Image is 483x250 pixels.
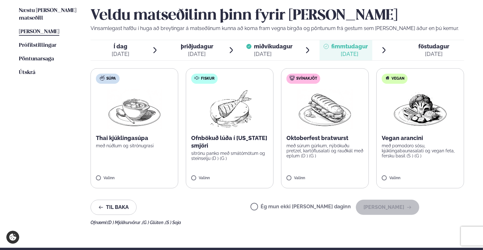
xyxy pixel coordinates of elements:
img: Vegan.png [392,89,448,129]
div: [DATE] [112,50,129,58]
p: með súrum gúrkum, nýbökuðu pretzel, kartöflusalati og rauðkál með eplum (D ) (G ) [286,143,363,158]
span: Svínakjöt [296,76,317,81]
div: [DATE] [254,50,292,58]
img: Fish.png [202,89,258,129]
span: miðvikudagur [254,43,292,50]
a: Næstu [PERSON_NAME] matseðill [19,7,78,22]
span: Vegan [392,76,404,81]
img: Soup.png [107,89,162,129]
a: Útskrá [19,69,35,76]
p: Ofnbökuð lúða í [US_STATE] smjöri [191,134,268,149]
h2: Veldu matseðilinn þinn fyrir [PERSON_NAME] [91,7,464,25]
span: Súpa [106,76,116,81]
p: Oktoberfest bratwurst [286,134,363,142]
span: Fiskur [201,76,215,81]
img: Panini.png [297,89,353,129]
span: fimmtudagur [331,43,368,50]
button: Til baka [91,200,137,215]
p: Thai kjúklingasúpa [96,134,173,142]
span: Prófílstillingar [19,43,56,48]
div: [DATE] [418,50,449,58]
span: Útskrá [19,70,35,75]
span: Næstu [PERSON_NAME] matseðill [19,8,76,21]
div: Ofnæmi: [91,220,464,225]
p: Vinsamlegast hafðu í huga að breytingar á matseðlinum kunna að koma fram vegna birgða og pöntunum... [91,25,464,32]
span: (D ) Mjólkurvörur , [107,220,142,225]
a: Prófílstillingar [19,42,56,49]
span: Pöntunarsaga [19,56,54,62]
div: [DATE] [181,50,213,58]
img: pork.svg [290,76,295,81]
span: (S ) Soja [165,220,181,225]
p: með pomodoro sósu, kjúklingabaunasalati og vegan feta, fersku basil (S ) (G ) [382,143,459,158]
span: [PERSON_NAME] [19,29,59,34]
img: fish.svg [194,76,199,81]
p: Vegan arancini [382,134,459,142]
span: þriðjudagur [181,43,213,50]
span: föstudagur [418,43,449,50]
span: Í dag [112,43,129,50]
button: [PERSON_NAME] [356,200,419,215]
div: [DATE] [331,50,368,58]
img: Vegan.svg [385,76,390,81]
span: (G ) Glúten , [142,220,165,225]
img: soup.svg [100,76,105,81]
p: sítrónu panko með smátómötum og steinselju (D ) (G ) [191,151,268,161]
p: með núðlum og sítrónugrasi [96,143,173,148]
a: Pöntunarsaga [19,55,54,63]
a: Cookie settings [6,231,19,244]
a: [PERSON_NAME] [19,28,59,36]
